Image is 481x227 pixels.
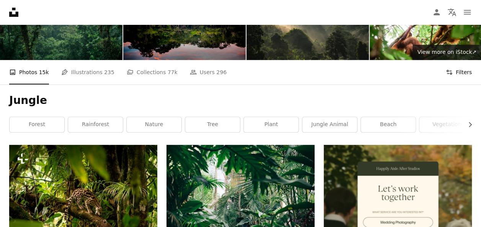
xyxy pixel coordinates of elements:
a: forest [10,117,64,132]
a: Collections 77k [127,60,178,84]
a: Home — Unsplash [9,8,18,17]
span: View more on iStock ↗ [417,49,476,55]
a: View more on iStock↗ [413,45,481,60]
a: Users 296 [190,60,227,84]
a: plant [244,117,298,132]
button: Menu [460,5,475,20]
a: jungle animal [302,117,357,132]
span: 296 [216,68,227,76]
a: a leopard is climbing up a tree in the jungle [9,201,157,208]
a: nature [127,117,181,132]
a: tree [185,117,240,132]
a: vegetation [419,117,474,132]
a: Log in / Sign up [429,5,444,20]
span: 235 [104,68,114,76]
button: Language [444,5,460,20]
a: area covered with green leafed plants [166,191,315,198]
a: beach [361,117,416,132]
a: rainforest [68,117,123,132]
button: scroll list to the right [463,117,472,132]
span: 77k [168,68,178,76]
h1: Jungle [9,94,472,107]
button: Filters [446,60,472,84]
a: Illustrations 235 [61,60,114,84]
